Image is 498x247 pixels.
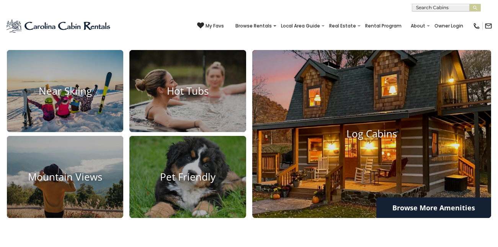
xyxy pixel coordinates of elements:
img: phone-regular-black.png [473,22,480,30]
a: Near Skiing [7,50,123,132]
a: About [407,21,429,31]
a: My Favs [197,22,224,30]
a: Owner Login [431,21,467,31]
a: Mountain Views [7,136,123,218]
h4: Mountain Views [7,171,123,183]
h4: Log Cabins [252,128,491,140]
h4: Pet Friendly [129,171,246,183]
a: Real Estate [325,21,360,31]
span: My Favs [206,23,224,29]
img: Blue-2.png [6,18,112,34]
a: Rental Program [361,21,405,31]
a: Browse More Amenities [376,197,491,218]
img: mail-regular-black.png [485,22,492,30]
a: Log Cabins [252,50,491,218]
h4: Hot Tubs [129,85,246,97]
a: Pet Friendly [129,136,246,218]
a: Local Area Guide [277,21,324,31]
h4: Near Skiing [7,85,123,97]
a: Browse Rentals [232,21,276,31]
a: Hot Tubs [129,50,246,132]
